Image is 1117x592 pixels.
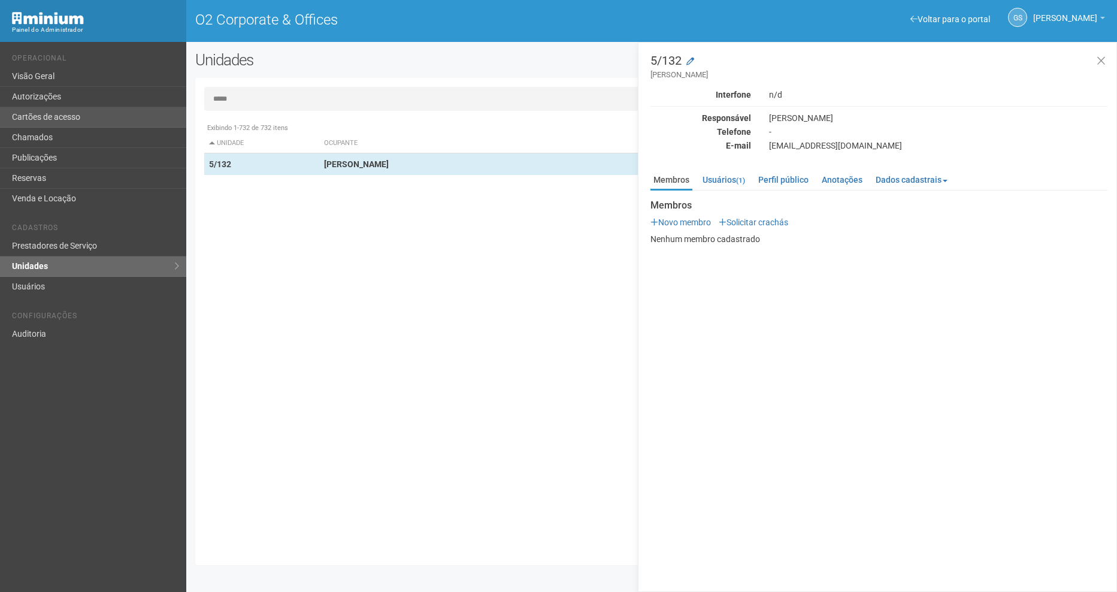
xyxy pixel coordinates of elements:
[324,159,389,169] strong: [PERSON_NAME]
[12,12,84,25] img: Minium
[650,55,1107,80] h3: 5/132
[760,89,1116,100] div: n/d
[641,89,760,100] div: Interfone
[760,113,1116,123] div: [PERSON_NAME]
[195,51,565,69] h2: Unidades
[641,140,760,151] div: E-mail
[319,134,714,153] th: Ocupante: activate to sort column ascending
[209,159,231,169] strong: 5/132
[650,171,692,191] a: Membros
[204,123,1099,134] div: Exibindo 1-732 de 732 itens
[1008,8,1027,27] a: GS
[650,218,711,227] a: Novo membro
[12,223,177,236] li: Cadastros
[12,54,177,67] li: Operacional
[760,140,1116,151] div: [EMAIL_ADDRESS][DOMAIN_NAME]
[736,176,745,185] small: (1)
[719,218,788,227] a: Solicitar crachás
[650,200,1107,211] strong: Membros
[650,234,1107,244] p: Nenhum membro cadastrado
[686,56,694,68] a: Modificar a unidade
[760,126,1116,137] div: -
[873,171,950,189] a: Dados cadastrais
[12,25,177,35] div: Painel do Administrador
[204,134,319,153] th: Unidade: activate to sort column descending
[650,70,1107,80] small: [PERSON_NAME]
[641,126,760,137] div: Telefone
[755,171,812,189] a: Perfil público
[910,14,990,24] a: Voltar para o portal
[195,12,643,28] h1: O2 Corporate & Offices
[641,113,760,123] div: Responsável
[819,171,865,189] a: Anotações
[1033,15,1105,25] a: [PERSON_NAME]
[700,171,748,189] a: Usuários(1)
[12,312,177,324] li: Configurações
[1033,2,1097,23] span: Gabriela Souza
